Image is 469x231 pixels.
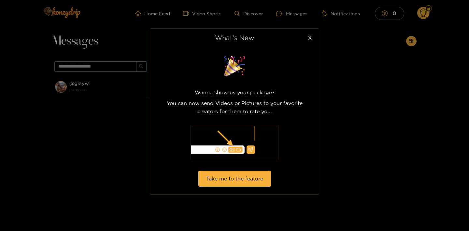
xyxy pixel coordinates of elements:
[198,171,271,187] button: Take me to the feature
[307,35,312,40] span: close
[158,34,311,41] div: What's New
[158,88,311,96] p: Wanna show us your package?
[158,99,311,115] p: You can now send Videos or Pictures to your favorite creators for them to rate you.
[191,126,278,160] img: illustration
[218,54,251,78] img: surprise image
[301,29,319,47] button: Close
